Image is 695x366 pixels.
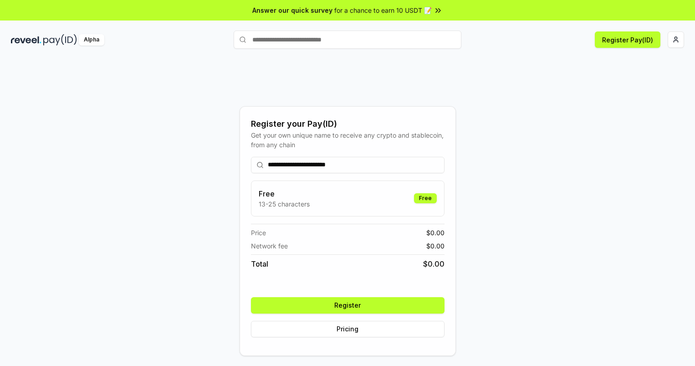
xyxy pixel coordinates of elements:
[426,241,445,251] span: $ 0.00
[334,5,432,15] span: for a chance to earn 10 USDT 📝
[251,258,268,269] span: Total
[414,193,437,203] div: Free
[595,31,660,48] button: Register Pay(ID)
[426,228,445,237] span: $ 0.00
[251,241,288,251] span: Network fee
[251,297,445,314] button: Register
[259,188,310,199] h3: Free
[251,228,266,237] span: Price
[251,321,445,337] button: Pricing
[79,34,104,46] div: Alpha
[252,5,332,15] span: Answer our quick survey
[43,34,77,46] img: pay_id
[251,118,445,130] div: Register your Pay(ID)
[423,258,445,269] span: $ 0.00
[259,199,310,209] p: 13-25 characters
[11,34,41,46] img: reveel_dark
[251,130,445,149] div: Get your own unique name to receive any crypto and stablecoin, from any chain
